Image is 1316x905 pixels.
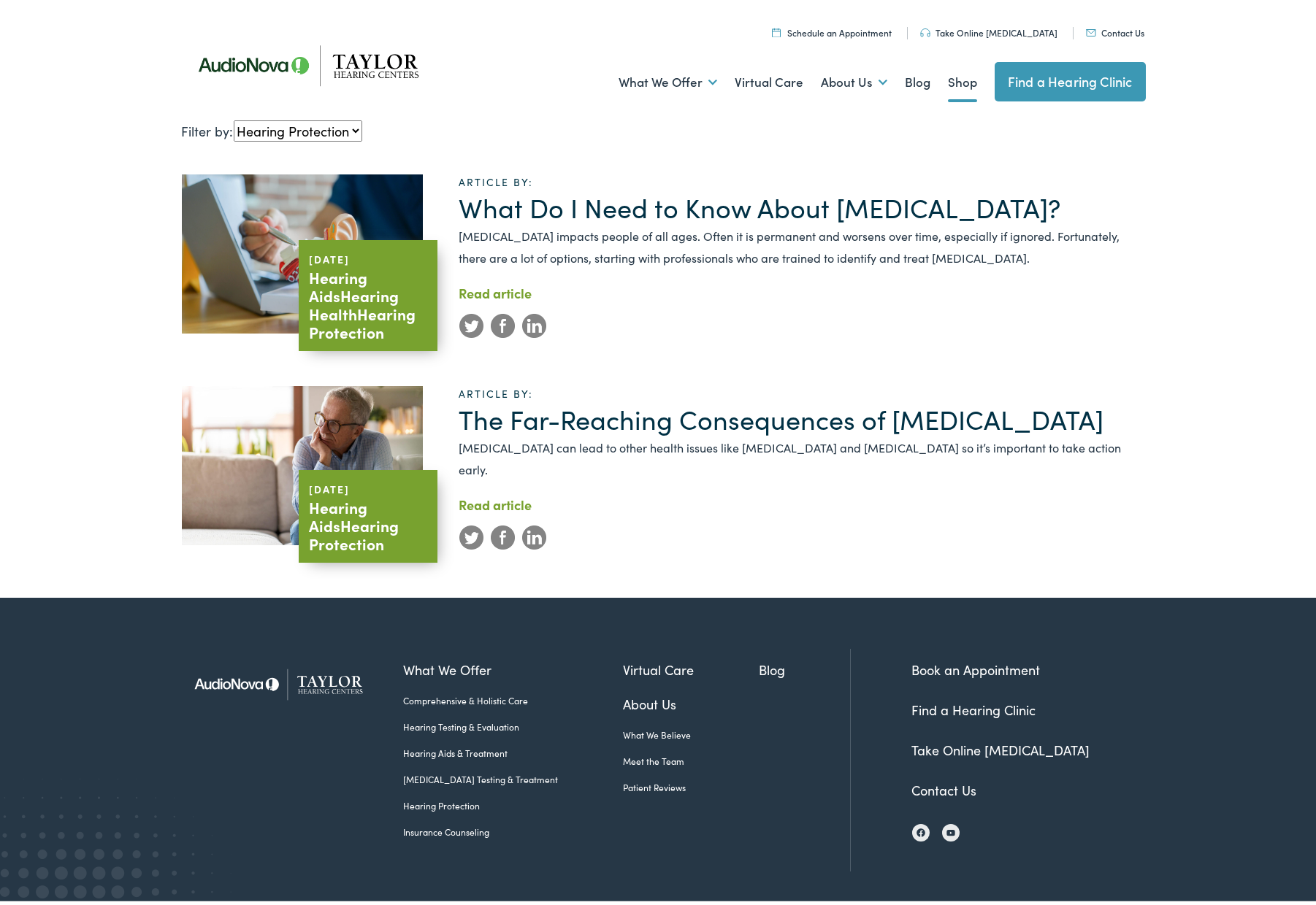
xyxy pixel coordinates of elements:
[948,52,977,106] a: Shop
[623,751,759,764] a: Meet the Team
[310,478,351,493] time: [DATE]
[821,52,887,106] a: About Us
[459,221,1146,265] p: [MEDICAL_DATA] impacts people of all ages. Often it is permanent and worsens over time, especiall...
[459,382,1146,397] p: ARTICLE BY:
[623,690,759,710] a: About Us
[459,310,483,334] img: Twitter social media icon in SVG format
[522,310,546,334] img: LinkedIn social media icon in SVG format
[310,493,368,533] a: Hearing Aids
[946,825,955,833] img: YouTube
[491,310,515,334] img: Facebook social media icon in SVG format
[623,777,759,790] a: Patient Reviews
[404,796,624,809] a: Hearing Protection
[995,58,1146,98] a: Find a Hearing Clinic
[182,645,383,716] img: Taylor Hearing Centers
[1086,26,1096,33] img: utility icon
[917,825,925,833] img: Facebook icon, indicating the presence of the site or brand on the social media platform.
[404,690,624,704] a: Comprehensive & Holistic Care
[522,522,546,546] img: LinkedIn social media icon in SVG format
[491,522,515,546] img: Facebook social media icon in SVG format
[310,511,399,551] a: Hearing Protection
[310,299,416,339] a: Hearing Protection
[404,743,624,756] a: Hearing Aids & Treatment
[920,23,1058,35] a: Take Online [MEDICAL_DATA]
[404,656,624,676] a: What We Offer
[404,769,624,782] a: [MEDICAL_DATA] Testing & Treatment
[182,171,423,330] img: A hearing specialist at Taylor Hearing Centers holds a model of the inner ear showing a patient t...
[759,656,850,676] a: Blog
[459,171,1146,185] p: ARTICLE BY:
[772,23,892,35] a: Schedule an Appointment
[905,52,930,106] a: Blog
[459,280,532,299] a: Read article
[619,52,717,106] a: What We Offer
[404,717,624,730] a: Hearing Testing & Evaluation
[912,737,1090,755] a: Take Online [MEDICAL_DATA]
[459,492,532,510] a: Read article
[310,281,399,321] a: Hearing Health
[912,697,1036,715] a: Find a Hearing Clinic
[310,263,368,303] a: Hearing Aids
[623,725,759,738] a: What We Believe
[459,185,1061,222] a: What Do I Need to Know About [MEDICAL_DATA]?
[912,777,977,796] a: Contact Us
[182,382,423,543] img: dementia care
[623,656,759,676] a: Virtual Care
[735,52,803,106] a: Virtual Care
[1086,23,1145,35] a: Contact Us
[182,117,1146,138] div: Filter by:
[920,25,930,34] img: utility icon
[772,24,781,34] img: utility icon
[459,522,483,546] img: Twitter social media icon in SVG format
[310,248,351,263] time: [DATE]
[459,433,1146,477] p: [MEDICAL_DATA] can lead to other health issues like [MEDICAL_DATA] and [MEDICAL_DATA] so it’s imp...
[459,396,1104,434] a: The Far-Reaching Consequences of [MEDICAL_DATA]
[404,822,624,835] a: Insurance Counseling
[912,657,1041,675] a: Book an Appointment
